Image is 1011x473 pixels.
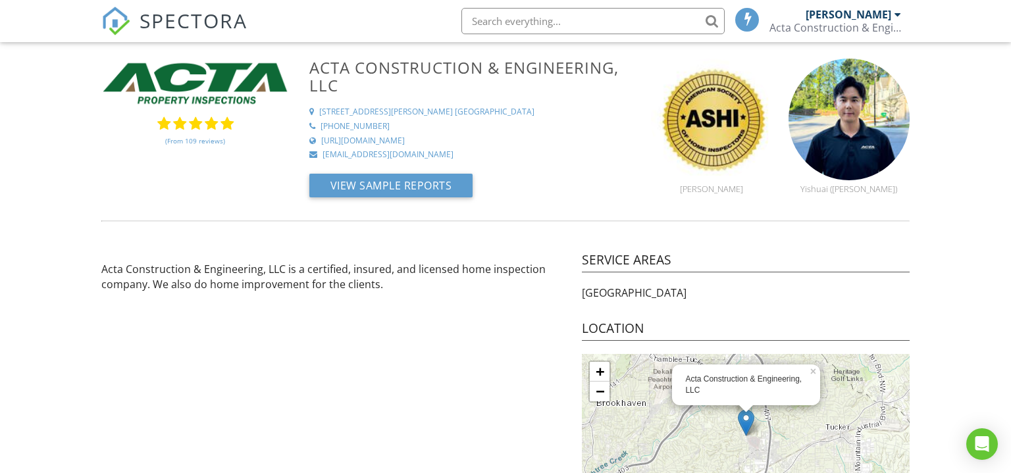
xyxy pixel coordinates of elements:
img: ashicertifiedhomeinspector.jpg [651,59,773,180]
p: [GEOGRAPHIC_DATA] [582,286,910,300]
a: SPECTORA [101,18,247,45]
div: [PHONE_NUMBER] [321,121,390,132]
div: Open Intercom Messenger [966,428,998,460]
div: [GEOGRAPHIC_DATA] [455,107,534,118]
div: Acta Construction & Engineering, LLC [685,374,808,396]
input: Search everything... [461,8,725,34]
a: [URL][DOMAIN_NAME] [309,136,635,147]
img: The Best Home Inspection Software - Spectora [101,7,130,36]
p: Acta Construction & Engineering, LLC is a certified, insured, and licensed home inspection compan... [101,262,567,291]
span: SPECTORA [140,7,247,34]
a: View Sample Reports [309,182,473,197]
a: [PERSON_NAME] [651,169,773,194]
a: [EMAIL_ADDRESS][DOMAIN_NAME] [309,149,635,161]
div: [URL][DOMAIN_NAME] [321,136,405,147]
div: [PERSON_NAME] [651,184,773,194]
a: Zoom out [590,382,609,401]
a: [STREET_ADDRESS][PERSON_NAME] [GEOGRAPHIC_DATA] [309,107,635,118]
a: (From 109 reviews) [165,130,225,152]
img: Screenshot_2024-05-22_234701.png [101,59,290,110]
div: [PERSON_NAME] [806,8,891,21]
div: Acta Construction & Engineering, LLC [769,21,901,34]
button: View Sample Reports [309,174,473,197]
a: Zoom in [590,362,609,382]
h4: Location [582,320,910,341]
div: [STREET_ADDRESS][PERSON_NAME] [319,107,453,118]
div: [EMAIL_ADDRESS][DOMAIN_NAME] [323,149,454,161]
h3: Acta Construction & Engineering, LLC [309,59,635,94]
img: img_7857.jpeg [789,59,910,180]
a: Yishuai ([PERSON_NAME]) [789,169,910,194]
h4: Service Areas [582,251,910,272]
a: [PHONE_NUMBER] [309,121,635,132]
div: Yishuai ([PERSON_NAME]) [789,184,910,194]
a: × [808,364,820,374]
